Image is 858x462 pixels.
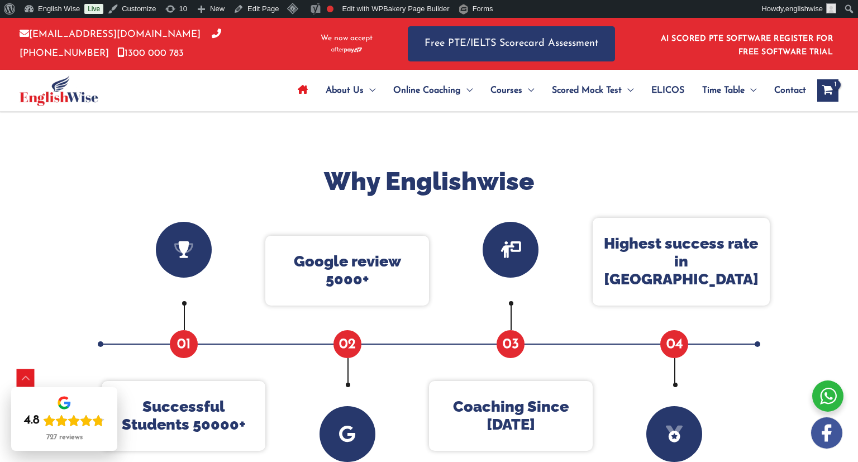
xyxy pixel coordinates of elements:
img: cropped-ew-logo [20,75,98,106]
div: 727 reviews [46,433,83,442]
span: Courses [490,71,522,110]
a: Time TableMenu Toggle [693,71,765,110]
a: Online CoachingMenu Toggle [384,71,482,110]
h2: Why Englishwise [94,165,764,198]
span: About Us [326,71,364,110]
a: View Shopping Cart, 1 items [817,79,838,102]
span: Menu Toggle [364,71,375,110]
a: Free PTE/IELTS Scorecard Assessment [408,26,615,61]
span: ELICOS [651,71,684,110]
img: white-facebook.png [811,417,842,449]
span: Online Coaching [393,71,461,110]
aside: Header Widget 1 [654,26,838,62]
span: 04 [660,330,688,358]
span: We now accept [321,33,373,44]
span: Scored Mock Test [552,71,622,110]
p: Google review 5000+ [277,253,418,289]
div: 4.8 [24,413,40,428]
a: Scored Mock TestMenu Toggle [543,71,642,110]
span: Time Table [702,71,745,110]
p: Coaching Since [DATE] [440,398,581,434]
span: Menu Toggle [522,71,534,110]
a: 1300 000 783 [117,49,184,58]
a: Live [84,4,103,14]
a: About UsMenu Toggle [317,71,384,110]
div: Focus keyphrase not set [327,6,333,12]
span: Contact [774,71,806,110]
div: Rating: 4.8 out of 5 [24,413,104,428]
span: englishwise [785,4,823,13]
p: Successful Students 50000+ [113,398,254,434]
img: Afterpay-Logo [331,47,362,53]
span: Menu Toggle [461,71,473,110]
a: AI SCORED PTE SOFTWARE REGISTER FOR FREE SOFTWARE TRIAL [661,35,833,56]
a: [PHONE_NUMBER] [20,30,221,58]
span: Menu Toggle [622,71,633,110]
nav: Site Navigation: Main Menu [289,71,806,110]
img: ashok kumar [826,3,836,13]
a: [EMAIL_ADDRESS][DOMAIN_NAME] [20,30,201,39]
span: 02 [333,330,361,358]
a: CoursesMenu Toggle [482,71,543,110]
p: Highest success rate in [GEOGRAPHIC_DATA] [604,235,759,289]
a: Contact [765,71,806,110]
span: 03 [497,330,525,358]
span: 01 [170,330,198,358]
a: ELICOS [642,71,693,110]
span: Menu Toggle [745,71,756,110]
